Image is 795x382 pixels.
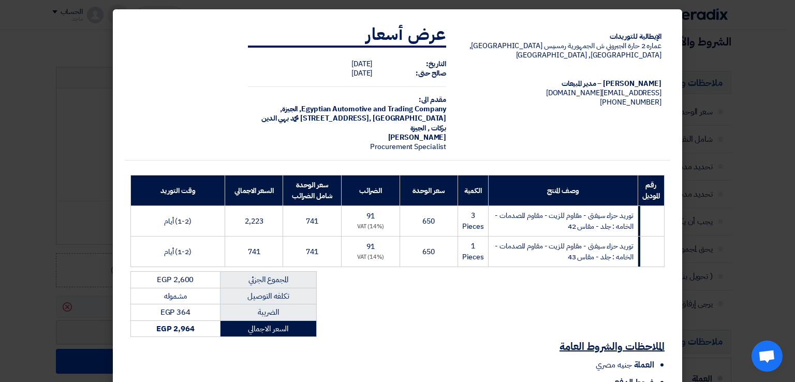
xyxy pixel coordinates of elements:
[346,253,395,262] div: (14%) VAT
[422,246,435,257] span: 650
[400,175,458,206] th: سعر الوحدة
[306,246,318,257] span: 741
[245,216,263,227] span: 2,223
[546,87,661,98] span: [EMAIL_ADDRESS][DOMAIN_NAME]
[495,241,633,262] span: توريد حزاء سيفتى - مقاوم للزيت - مقاوم للصدمات - الخامه : جلد - مقاس 43
[366,241,375,252] span: 91
[426,58,446,69] strong: التاريخ:
[419,94,446,105] strong: مقدم الى:
[160,306,190,318] span: EGP 364
[366,211,375,222] span: 91
[164,290,187,302] span: مشموله
[248,246,260,257] span: 741
[225,175,283,206] th: السعر الاجمالي
[489,175,638,206] th: وصف المنتج
[220,304,316,321] td: الضريبة
[416,68,446,79] strong: صالح حتى:
[351,58,372,69] span: [DATE]
[469,40,661,61] span: عماره 2 حارة الجبروني ش الجمهورية رمسيس [GEOGRAPHIC_DATA], [GEOGRAPHIC_DATA], [GEOGRAPHIC_DATA]
[495,210,633,232] span: توريد حزاء سيفتى - مقاوم للزيت - مقاوم للصدمات - الخامه : جلد - مقاس 42
[560,339,665,354] u: الملاحظات والشروط العامة
[299,104,446,114] span: Egyptian Automotive and Trading Company,
[351,68,372,79] span: [DATE]
[283,175,342,206] th: سعر الوحدة شامل الضرائب
[752,341,783,372] div: Open chat
[600,97,661,108] span: [PHONE_NUMBER]
[131,272,220,288] td: EGP 2,600
[366,22,446,47] strong: عرض أسعار
[164,246,192,257] span: (1-2) أيام
[463,32,661,41] div: الإيطالية للتوريدات
[596,359,631,371] span: جنيه مصري
[462,241,484,262] span: 1 Pieces
[164,216,192,227] span: (1-2) أيام
[370,141,446,152] span: Procurement Specialist
[156,323,195,334] strong: EGP 2,964
[422,216,435,227] span: 650
[634,359,654,371] span: العملة
[346,223,395,231] div: (14%) VAT
[462,210,484,232] span: 3 Pieces
[220,288,316,304] td: تكلفه التوصيل
[261,104,446,133] span: الجيزة, [GEOGRAPHIC_DATA] ,[STREET_ADDRESS] محمد بهي الدين بركات , الجيزة
[458,175,488,206] th: الكمية
[131,175,225,206] th: وقت التوريد
[220,272,316,288] td: المجموع الجزئي
[388,132,447,143] span: [PERSON_NAME]
[638,175,664,206] th: رقم الموديل
[220,320,316,337] td: السعر الاجمالي
[463,79,661,89] div: [PERSON_NAME] – مدير المبيعات
[306,216,318,227] span: 741
[342,175,400,206] th: الضرائب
